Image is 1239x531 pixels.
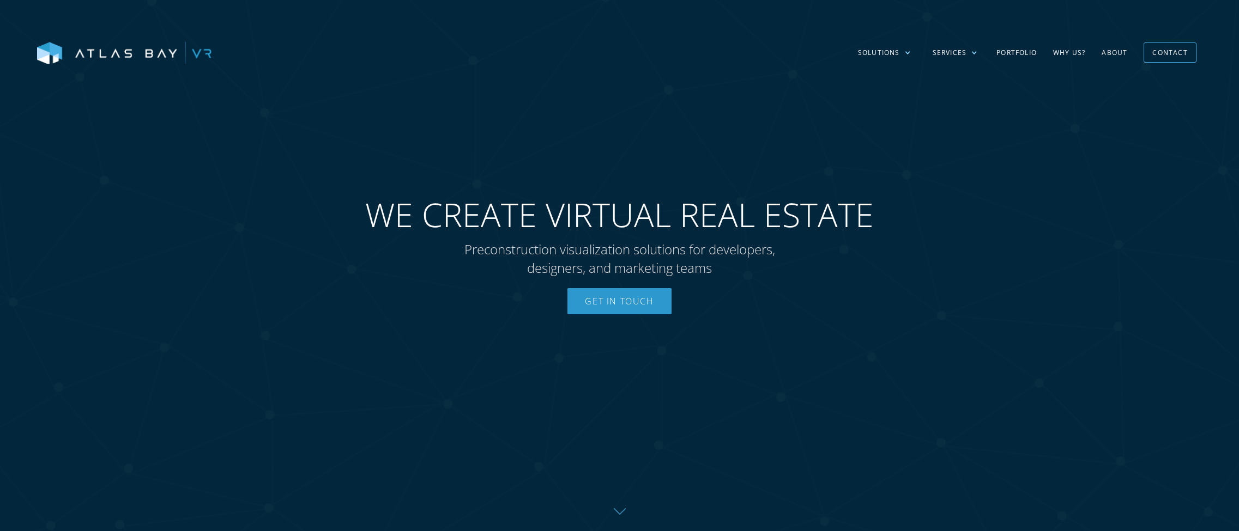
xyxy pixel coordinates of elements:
[847,37,922,69] div: Solutions
[443,240,797,277] p: Preconstruction visualization solutions for developers, designers, and marketing teams
[567,288,671,314] a: Get In Touch
[1152,44,1187,61] div: Contact
[1144,42,1196,63] a: Contact
[1045,37,1093,69] a: Why US?
[614,508,626,515] img: Down further on page
[933,48,967,58] div: Services
[988,37,1045,69] a: Portfolio
[922,37,989,69] div: Services
[1093,37,1135,69] a: About
[858,48,900,58] div: Solutions
[365,195,874,235] span: WE CREATE VIRTUAL REAL ESTATE
[37,42,211,65] img: Atlas Bay VR Logo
